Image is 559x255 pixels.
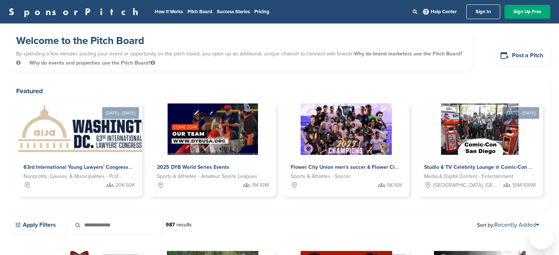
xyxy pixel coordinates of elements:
[155,9,183,15] a: How It Works
[301,103,392,155] img: Sponsorpitch &
[9,7,143,17] a: SponsorPitch
[150,103,276,197] a: Sponsorpitch & 2025 DYB World Series Events Sports & Athletes - Amateur Sports Leagues 1M-10M
[16,34,465,47] h1: Welcome to the Pitch Board
[157,164,229,170] span: 2025 DYB World Series Events
[254,9,269,15] a: Pricing
[16,47,465,69] p: By spending a few minutes posting your event or opportunity on the pitch board, you open up an ad...
[157,172,257,181] span: Sports & Athletes - Amateur Sports Leagues
[16,103,162,155] img: Sponsorpitch &
[16,86,543,96] h2: Featured
[494,221,539,229] a: Recently Added
[252,181,269,189] span: 1M-10M
[466,4,500,19] a: Sign In
[9,217,67,233] a: Apply Filters
[217,9,250,15] a: Success Stories
[24,172,124,181] span: Nonprofits, Causes, & Municipalities - Professional Development
[424,172,513,181] span: Media & Digital Content - Entertainment
[29,60,155,66] span: Why do events and properties use the Pitch Board?
[291,172,351,181] span: Sports & Athletes - Soccer
[187,9,212,15] a: Pitch Board
[477,222,539,228] span: Sort by:
[530,226,553,249] iframe: Button to launch messaging window
[16,92,142,197] a: [DATE] - [DATE] Sponsorpitch & 63rd International Young Lawyers' Congress Nonprofits, Causes, & M...
[387,181,402,189] span: 5K-10K
[283,103,409,197] a: Sponsorpitch & Flower City Union men's soccer & Flower City 1872 women's soccer Sports & Athletes...
[168,103,258,155] img: Sponsorpitch &
[115,181,135,189] span: 20K-50K
[291,164,451,170] span: Flower City Union men's soccer & Flower City 1872 women's soccer
[102,107,139,119] div: [DATE] - [DATE]
[176,222,192,228] span: results
[417,92,543,197] a: [DATE] - [DATE] Sponsorpitch & Studio & TV Celebrity Lounge @ Comic-Con [GEOGRAPHIC_DATA]. Over 3...
[422,7,458,16] a: Help Center
[502,107,539,119] div: [DATE] - [DATE]
[494,47,550,65] a: Post a Pitch
[505,5,550,19] a: Sign Up Free
[24,164,128,170] span: 63rd International Young Lawyers' Congress
[441,103,518,155] img: Sponsorpitch &
[433,181,497,189] span: [GEOGRAPHIC_DATA], [GEOGRAPHIC_DATA]
[512,181,535,189] span: 10M-100M
[166,222,175,228] strong: 987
